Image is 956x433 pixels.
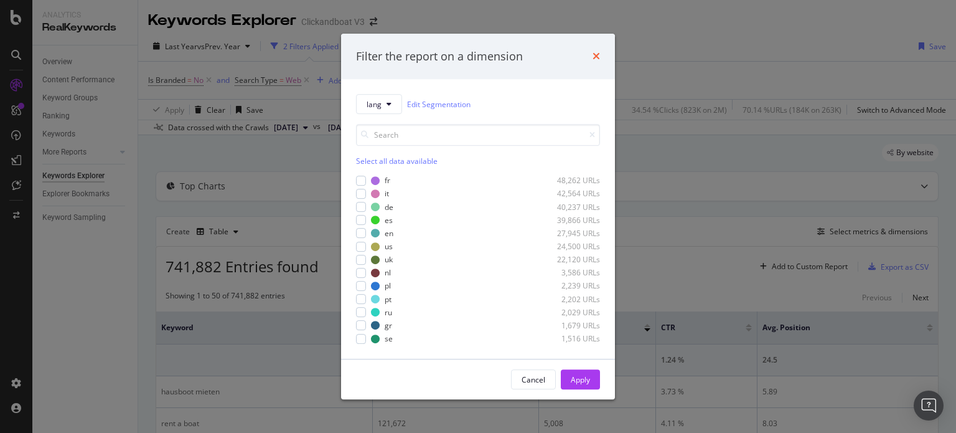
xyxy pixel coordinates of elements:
button: Cancel [511,369,556,389]
div: fr [385,176,390,186]
div: es [385,215,393,226]
div: 1,516 URLs [539,333,600,344]
div: 2,202 URLs [539,294,600,305]
div: it [385,189,389,199]
div: 22,120 URLs [539,254,600,265]
div: Cancel [522,374,545,385]
div: 42,564 URLs [539,189,600,199]
div: modal [341,34,615,400]
div: 1,679 URLs [539,320,600,331]
a: Edit Segmentation [407,98,471,111]
div: Filter the report on a dimension [356,49,523,65]
div: nl [385,267,391,278]
span: lang [367,99,382,110]
div: us [385,241,393,252]
div: pl [385,281,391,292]
div: 24,500 URLs [539,241,600,252]
div: 39,866 URLs [539,215,600,226]
button: Apply [561,369,600,389]
div: de [385,202,393,212]
div: en [385,228,393,239]
div: 40,237 URLs [539,202,600,212]
div: se [385,333,393,344]
div: 2,239 URLs [539,281,600,292]
div: times [593,49,600,65]
div: 2,029 URLs [539,307,600,318]
input: Search [356,124,600,146]
div: ru [385,307,392,318]
div: Open Intercom Messenger [914,391,944,421]
div: pt [385,294,391,305]
div: uk [385,254,393,265]
div: 48,262 URLs [539,176,600,186]
button: lang [356,94,402,114]
div: 27,945 URLs [539,228,600,239]
div: 3,586 URLs [539,267,600,278]
div: Apply [571,374,590,385]
div: Select all data available [356,156,600,166]
div: gr [385,320,392,331]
